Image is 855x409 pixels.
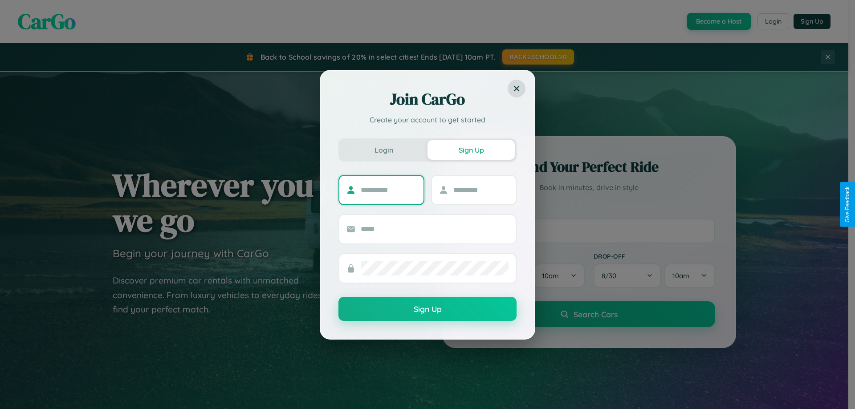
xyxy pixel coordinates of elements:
[427,140,515,160] button: Sign Up
[338,114,517,125] p: Create your account to get started
[338,297,517,321] button: Sign Up
[340,140,427,160] button: Login
[338,89,517,110] h2: Join CarGo
[844,186,851,223] div: Give Feedback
